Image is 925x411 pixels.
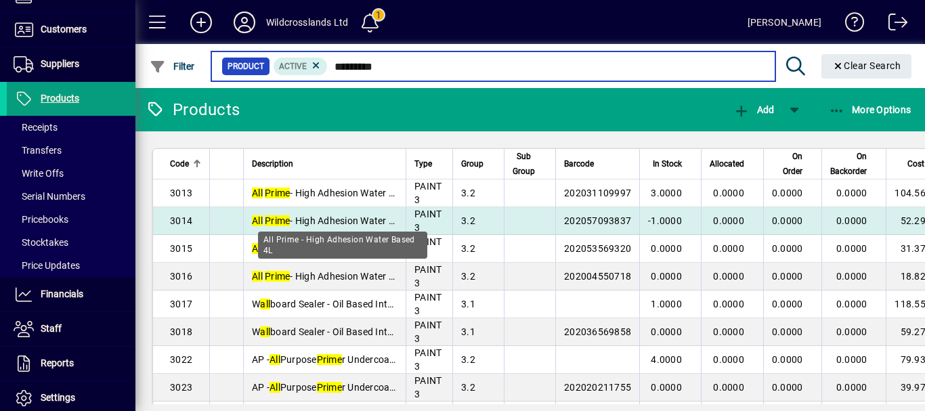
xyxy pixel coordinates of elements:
span: 3016 [170,271,192,282]
span: 4.0000 [651,354,682,365]
span: Price Updates [14,260,80,271]
span: Barcode [564,156,594,171]
a: Serial Numbers [7,185,135,208]
span: Suppliers [41,58,79,69]
span: PAINT 3 [414,209,442,233]
span: PAINT 3 [414,375,442,399]
span: 202036569858 [564,326,631,337]
span: Filter [150,61,195,72]
em: All [252,243,263,254]
span: W board Sealer - Oil Based Interior 10L [252,299,426,309]
span: 3015 [170,243,192,254]
span: Active [279,62,307,71]
span: 0.0000 [713,299,744,309]
a: Customers [7,13,135,47]
button: More Options [825,98,915,122]
div: Wildcrosslands Ltd [266,12,348,33]
span: 0.0000 [651,243,682,254]
a: Stocktakes [7,231,135,254]
span: 0.0000 [772,271,803,282]
span: Reports [41,358,74,368]
span: 202053569320 [564,243,631,254]
span: 0.0000 [713,354,744,365]
span: Code [170,156,189,171]
span: - High Adhesion Water Based 2L [252,243,429,254]
span: 3017 [170,299,192,309]
span: 3022 [170,354,192,365]
span: Pricebooks [14,214,68,225]
span: PAINT 3 [414,347,442,372]
button: Add [730,98,777,122]
span: 3.2 [461,354,475,365]
span: PAINT 3 [414,181,442,205]
span: 0.0000 [713,271,744,282]
span: Clear Search [832,60,901,71]
span: 3.2 [461,243,475,254]
span: 0.0000 [772,215,803,226]
a: Reports [7,347,135,381]
span: AP - Purpose r Undercoat 4L [252,382,406,393]
a: Transfers [7,139,135,162]
span: 0.0000 [651,326,682,337]
a: Write Offs [7,162,135,185]
em: Prime [317,382,342,393]
span: Financials [41,288,83,299]
span: Product [228,60,264,73]
a: Staff [7,312,135,346]
span: 202031109997 [564,188,631,198]
span: 0.0000 [836,382,867,393]
span: - High Adhesion Water Based 4L [252,215,429,226]
span: Receipts [14,122,58,133]
span: 0.0000 [836,299,867,309]
a: Price Updates [7,254,135,277]
em: All [252,188,263,198]
div: Barcode [564,156,631,171]
span: Stocktakes [14,237,68,248]
span: 3.2 [461,188,475,198]
span: 0.0000 [772,188,803,198]
a: Pricebooks [7,208,135,231]
span: 1.0000 [651,299,682,309]
span: 0.0000 [772,382,803,393]
div: In Stock [648,156,694,171]
span: Serial Numbers [14,191,85,202]
a: Financials [7,278,135,311]
a: Logout [878,3,908,47]
span: 0.0000 [651,271,682,282]
span: 3018 [170,326,192,337]
button: Clear [821,54,912,79]
span: Staff [41,323,62,334]
span: 0.0000 [713,215,744,226]
div: Allocated [710,156,756,171]
span: 3.2 [461,271,475,282]
span: PAINT 3 [414,292,442,316]
button: Profile [223,10,266,35]
em: All [270,354,280,365]
span: 202057093837 [564,215,631,226]
em: All [252,215,263,226]
span: 3.1 [461,299,475,309]
span: 0.0000 [713,382,744,393]
div: Group [461,156,496,171]
a: Suppliers [7,47,135,81]
span: 0.0000 [772,354,803,365]
span: 0.0000 [713,326,744,337]
span: 3.2 [461,215,475,226]
span: 0.0000 [772,326,803,337]
span: Transfers [14,145,62,156]
span: 0.0000 [651,382,682,393]
span: 0.0000 [836,188,867,198]
span: Description [252,156,293,171]
span: 0.0000 [713,243,744,254]
span: - High Adhesion Water Based 10L [252,188,435,198]
span: 0.0000 [836,354,867,365]
span: 0.0000 [836,215,867,226]
span: PAINT 3 [414,236,442,261]
span: 202004550718 [564,271,631,282]
span: In Stock [653,156,682,171]
a: Knowledge Base [835,3,865,47]
span: 0.0000 [713,188,744,198]
span: 3.1 [461,326,475,337]
span: - High Adhesion Water Based 1L [252,271,429,282]
span: PAINT 3 [414,320,442,344]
